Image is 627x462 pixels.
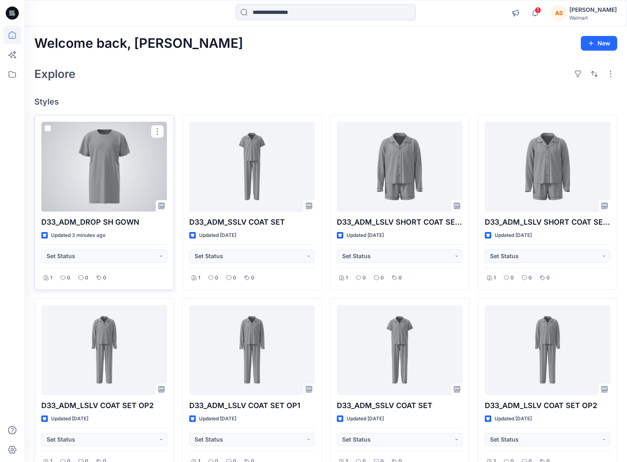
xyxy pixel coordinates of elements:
button: New [581,36,617,51]
p: 0 [399,274,402,282]
p: 0 [528,274,532,282]
h2: Explore [34,67,76,80]
p: D33_ADM_LSLV SHORT COAT SET_OP1 [485,216,611,228]
p: D33_ADM_LSLV COAT SET OP2 [41,400,167,411]
p: 0 [233,274,236,282]
a: D33_ADM_LSLV COAT SET OP2 [485,305,611,395]
a: D33_ADM_LSLV SHORT COAT SET_OP1 [485,122,611,212]
div: Walmart [569,15,617,21]
p: Updated [DATE] [347,231,384,240]
a: D33_ADM_LSLV COAT SET OP1 [189,305,315,395]
p: 0 [67,274,70,282]
p: D33_ADM_DROP SH GOWN [41,216,167,228]
div: [PERSON_NAME] [569,5,617,15]
p: 0 [363,274,366,282]
a: D33_ADM_SSLV COAT SET [189,122,315,212]
p: Updated [DATE] [199,231,236,240]
p: 0 [215,274,218,282]
p: 0 [251,274,254,282]
p: D33_ADM_SSLV COAT SET [189,216,315,228]
p: Updated [DATE] [199,415,236,423]
p: 0 [546,274,550,282]
p: Updated [DATE] [347,415,384,423]
span: 1 [535,7,541,13]
p: 0 [381,274,384,282]
h2: Welcome back, [PERSON_NAME] [34,36,243,51]
div: AS [551,6,566,20]
p: D33_ADM_LSLV COAT SET OP2 [485,400,611,411]
p: 1 [50,274,52,282]
p: Updated [DATE] [51,415,88,423]
p: 0 [85,274,88,282]
p: 1 [346,274,348,282]
p: Updated [DATE] [495,231,532,240]
p: D33_ADM_LSLV COAT SET OP1 [189,400,315,411]
a: D33_ADM_SSLV COAT SET [337,305,463,395]
h4: Styles [34,97,617,107]
p: 1 [198,274,200,282]
p: 0 [103,274,106,282]
a: D33_ADM_DROP SH GOWN [41,122,167,212]
p: 1 [494,274,496,282]
p: Updated 3 minutes ago [51,231,105,240]
p: 0 [511,274,514,282]
a: D33_ADM_LSLV SHORT COAT SET_OP2 [337,122,463,212]
p: D33_ADM_LSLV SHORT COAT SET_OP2 [337,216,463,228]
a: D33_ADM_LSLV COAT SET OP2 [41,305,167,395]
p: Updated [DATE] [495,415,532,423]
p: D33_ADM_SSLV COAT SET [337,400,463,411]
